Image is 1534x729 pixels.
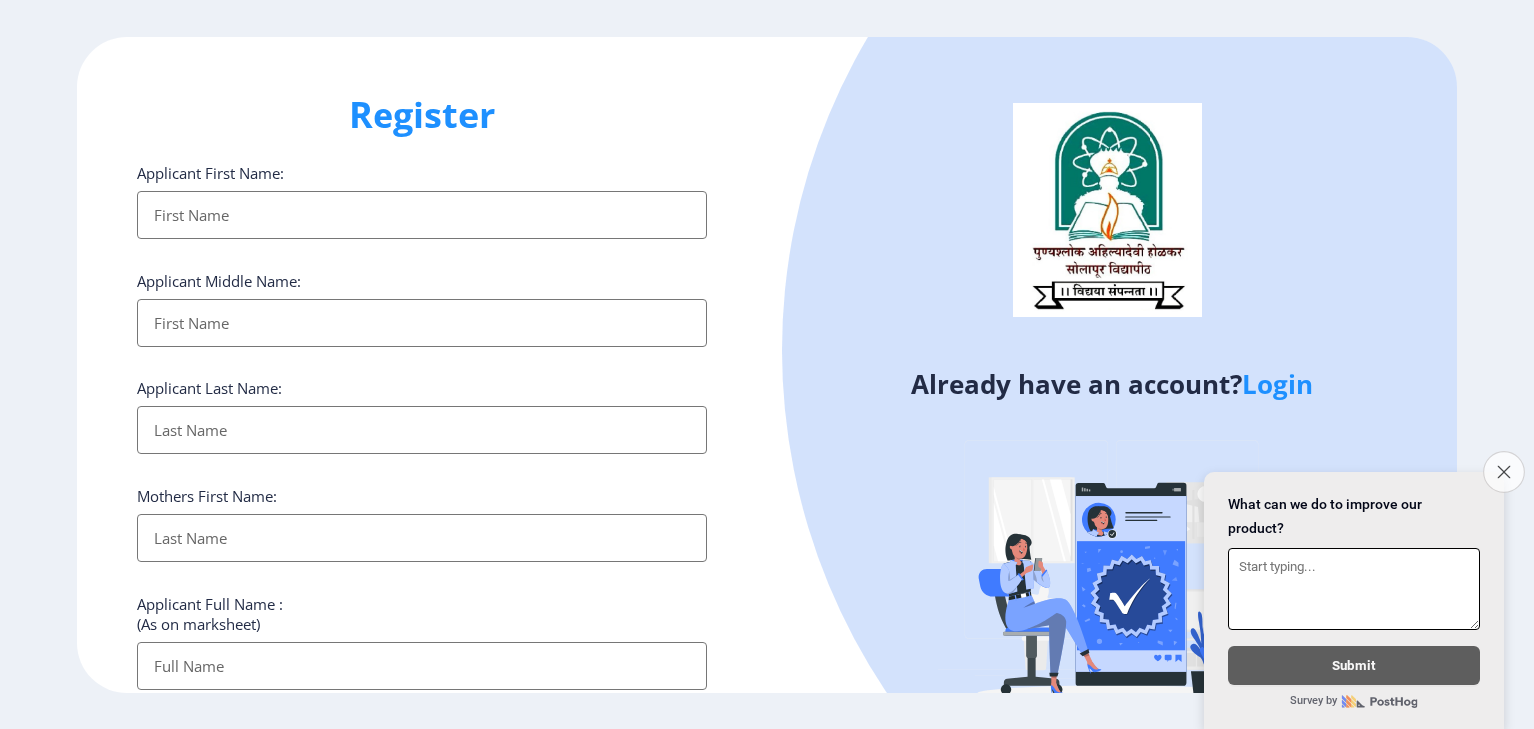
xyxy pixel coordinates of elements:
[137,91,707,139] h1: Register
[1013,103,1202,317] img: logo
[137,642,707,690] input: Full Name
[137,486,277,506] label: Mothers First Name:
[782,368,1442,400] h4: Already have an account?
[137,271,301,291] label: Applicant Middle Name:
[137,299,707,347] input: First Name
[137,163,284,183] label: Applicant First Name:
[1242,366,1313,402] a: Login
[137,514,707,562] input: Last Name
[137,594,283,634] label: Applicant Full Name : (As on marksheet)
[137,378,282,398] label: Applicant Last Name:
[137,406,707,454] input: Last Name
[137,191,707,239] input: First Name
